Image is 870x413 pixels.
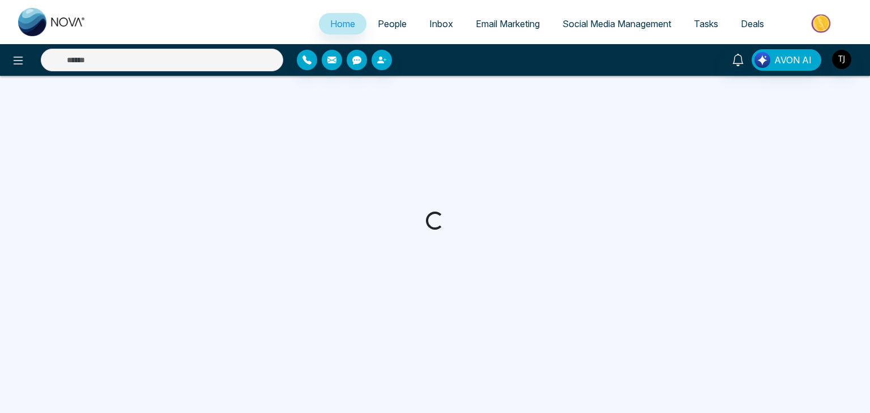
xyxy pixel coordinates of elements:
a: Social Media Management [551,13,683,35]
span: Home [330,18,355,29]
span: Tasks [694,18,718,29]
a: People [366,13,418,35]
a: Email Marketing [464,13,551,35]
a: Home [319,13,366,35]
img: Nova CRM Logo [18,8,86,36]
span: Social Media Management [562,18,671,29]
a: Tasks [683,13,730,35]
span: Inbox [429,18,453,29]
a: Deals [730,13,775,35]
img: Lead Flow [754,52,770,68]
a: Inbox [418,13,464,35]
img: Market-place.gif [781,11,863,36]
span: Email Marketing [476,18,540,29]
span: AVON AI [774,53,812,67]
span: People [378,18,407,29]
button: AVON AI [752,49,821,71]
span: Deals [741,18,764,29]
img: User Avatar [832,50,851,69]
